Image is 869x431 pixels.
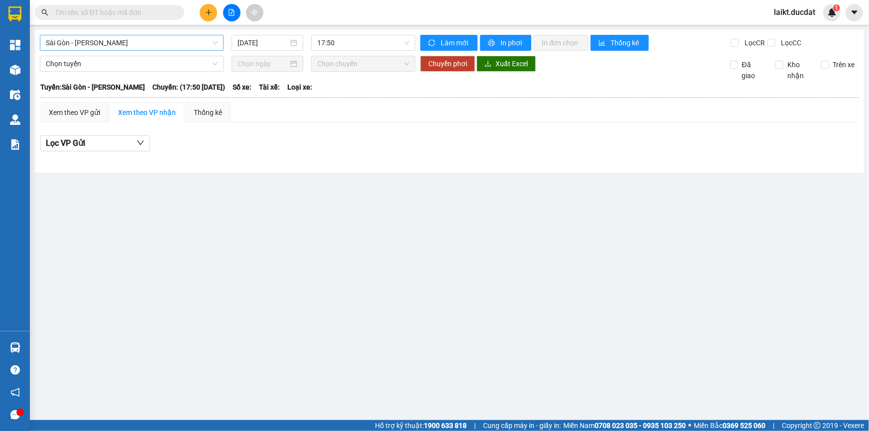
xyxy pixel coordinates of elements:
[118,107,176,118] div: Xem theo VP nhận
[480,35,531,51] button: printerIn phơi
[424,422,467,430] strong: 1900 633 818
[420,56,475,72] button: Chuyển phơi
[40,135,150,151] button: Lọc VP Gửi
[783,59,813,81] span: Kho nhận
[46,35,218,50] span: Sài Gòn - Gia Lai
[152,82,225,93] span: Chuyến: (17:50 [DATE])
[10,114,20,125] img: warehouse-icon
[766,6,823,18] span: laikt.ducdat
[850,8,859,17] span: caret-down
[814,422,821,429] span: copyright
[829,59,859,70] span: Trên xe
[835,4,838,11] span: 1
[10,388,20,397] span: notification
[420,35,478,51] button: syncLàm mới
[251,9,258,16] span: aim
[136,139,144,147] span: down
[611,37,641,48] span: Thống kê
[205,9,212,16] span: plus
[46,56,218,71] span: Chọn tuyến
[41,9,48,16] span: search
[8,6,21,21] img: logo-vxr
[10,365,20,375] span: question-circle
[228,9,235,16] span: file-add
[223,4,241,21] button: file-add
[10,90,20,100] img: warehouse-icon
[777,37,803,48] span: Lọc CC
[194,107,222,118] div: Thống kê
[238,58,288,69] input: Chọn ngày
[49,107,100,118] div: Xem theo VP gửi
[10,139,20,150] img: solution-icon
[55,7,172,18] input: Tìm tên, số ĐT hoặc mã đơn
[500,37,523,48] span: In phơi
[474,420,476,431] span: |
[741,37,766,48] span: Lọc CR
[233,82,251,93] span: Số xe:
[828,8,837,17] img: icon-new-feature
[738,59,768,81] span: Đã giao
[200,4,217,21] button: plus
[599,39,607,47] span: bar-chart
[595,422,686,430] strong: 0708 023 035 - 0935 103 250
[488,39,497,47] span: printer
[563,420,686,431] span: Miền Nam
[688,424,691,428] span: ⚪️
[287,82,312,93] span: Loại xe:
[317,35,409,50] span: 17:50
[477,56,536,72] button: downloadXuất Excel
[317,56,409,71] span: Chọn chuyến
[46,137,85,149] span: Lọc VP Gửi
[483,420,561,431] span: Cung cấp máy in - giấy in:
[10,40,20,50] img: dashboard-icon
[375,420,467,431] span: Hỗ trợ kỹ thuật:
[723,422,765,430] strong: 0369 525 060
[773,420,774,431] span: |
[428,39,437,47] span: sync
[441,37,470,48] span: Làm mới
[40,83,145,91] b: Tuyến: Sài Gòn - [PERSON_NAME]
[10,342,20,353] img: warehouse-icon
[591,35,649,51] button: bar-chartThống kê
[259,82,280,93] span: Tài xế:
[534,35,588,51] button: In đơn chọn
[246,4,263,21] button: aim
[846,4,863,21] button: caret-down
[833,4,840,11] sup: 1
[238,37,288,48] input: 15/09/2025
[694,420,765,431] span: Miền Bắc
[10,65,20,75] img: warehouse-icon
[10,410,20,420] span: message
